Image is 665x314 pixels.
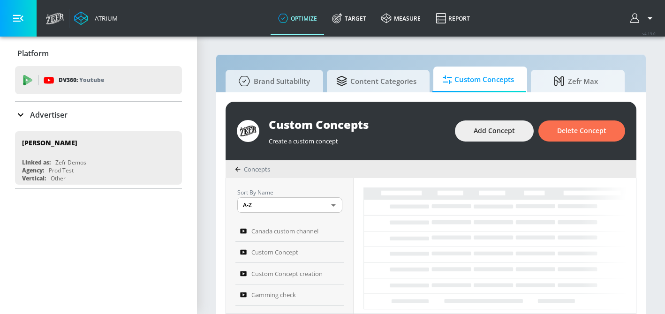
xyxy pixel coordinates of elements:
[374,1,428,35] a: measure
[251,247,298,258] span: Custom Concept
[642,31,656,36] span: v 4.19.0
[251,225,318,237] span: Canada custom channel
[540,70,612,92] span: Zefr Max
[22,166,44,174] div: Agency:
[271,1,325,35] a: optimize
[15,102,182,128] div: Advertiser
[30,110,68,120] p: Advertiser
[244,165,270,173] span: Concepts
[15,40,182,67] div: Platform
[91,14,118,22] div: Atrium
[235,242,344,263] a: Custom Concept
[235,165,270,173] div: Concepts
[55,158,86,166] div: Zefr Demos
[17,48,49,59] p: Platform
[15,131,182,185] div: [PERSON_NAME]Linked as:Zefr DemosAgency:Prod TestVertical:Other
[251,268,323,279] span: Custom Concept creation
[428,1,477,35] a: Report
[22,158,51,166] div: Linked as:
[51,174,66,182] div: Other
[59,75,104,85] p: DV360:
[443,68,514,91] span: Custom Concepts
[325,1,374,35] a: Target
[74,11,118,25] a: Atrium
[235,220,344,242] a: Canada custom channel
[49,166,74,174] div: Prod Test
[235,70,310,92] span: Brand Suitability
[235,263,344,284] a: Custom Concept creation
[269,117,446,132] div: Custom Concepts
[237,187,342,197] p: Sort By Name
[251,289,296,300] span: Gamming check
[79,75,104,85] p: Youtube
[15,66,182,94] div: DV360: Youtube
[22,174,46,182] div: Vertical:
[455,120,534,142] button: Add Concept
[336,70,416,92] span: Content Categories
[22,138,77,147] div: [PERSON_NAME]
[269,132,446,145] div: Create a custom concept
[474,125,515,137] span: Add Concept
[237,197,342,213] div: A-Z
[235,284,344,306] a: Gamming check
